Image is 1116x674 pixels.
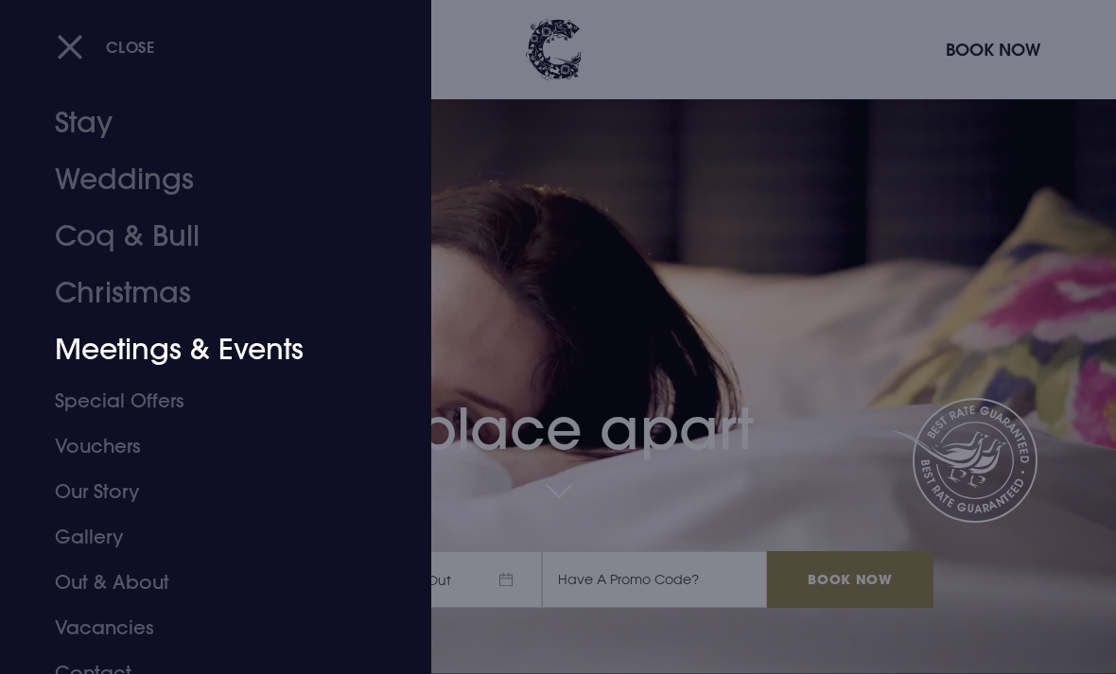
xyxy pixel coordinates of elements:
[57,27,155,66] button: Close
[55,265,351,321] a: Christmas
[55,208,351,265] a: Coq & Bull
[55,514,351,560] a: Gallery
[55,95,351,151] a: Stay
[55,469,351,514] a: Our Story
[55,151,351,208] a: Weddings
[55,560,351,605] a: Out & About
[106,37,155,57] span: Close
[55,423,351,469] a: Vouchers
[55,321,351,378] a: Meetings & Events
[55,605,351,650] a: Vacancies
[55,378,351,423] a: Special Offers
